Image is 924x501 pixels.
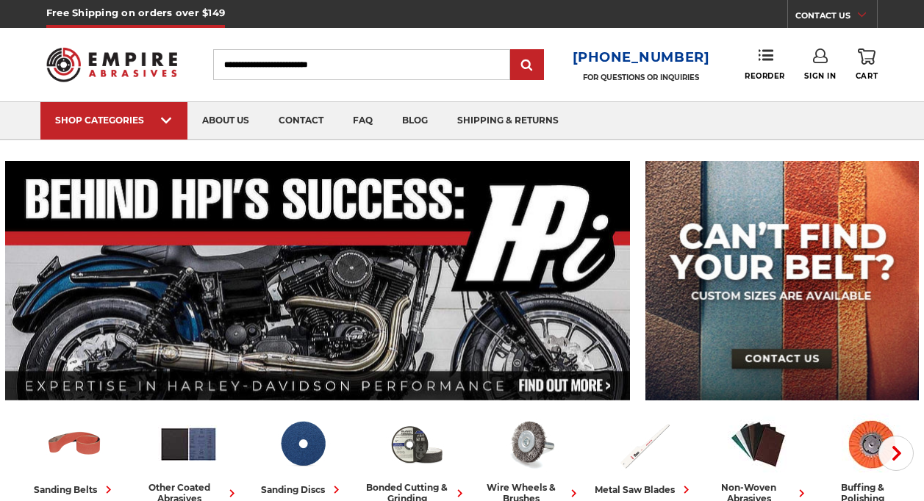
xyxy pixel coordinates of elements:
img: Empire Abrasives [46,39,177,90]
img: Wire Wheels & Brushes [500,414,561,475]
a: faq [338,102,387,140]
img: Sanding Belts [44,414,105,475]
a: contact [264,102,338,140]
img: Buffing & Polishing [842,414,903,475]
input: Submit [512,51,542,80]
span: Cart [856,71,878,81]
a: about us [187,102,264,140]
a: blog [387,102,443,140]
img: Banner for an interview featuring Horsepower Inc who makes Harley performance upgrades featured o... [5,161,631,400]
button: Next [878,436,914,471]
a: sanding discs [251,414,354,497]
img: Sanding Discs [272,414,333,475]
img: Other Coated Abrasives [158,414,219,475]
a: metal saw blades [593,414,695,497]
div: SHOP CATEGORIES [55,115,173,126]
div: sanding belts [34,482,116,497]
a: Cart [856,48,878,81]
a: sanding belts [24,414,126,497]
p: FOR QUESTIONS OR INQUIRIES [573,73,710,82]
img: Metal Saw Blades [614,414,675,475]
img: Bonded Cutting & Grinding [386,414,447,475]
a: CONTACT US [795,7,877,28]
div: metal saw blades [595,482,694,497]
a: shipping & returns [443,102,573,140]
div: sanding discs [261,482,344,497]
img: promo banner for custom belts. [645,161,918,400]
a: Reorder [745,48,785,80]
img: Non-woven Abrasives [728,414,789,475]
span: Sign In [804,71,836,81]
span: Reorder [745,71,785,81]
a: [PHONE_NUMBER] [573,47,710,68]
